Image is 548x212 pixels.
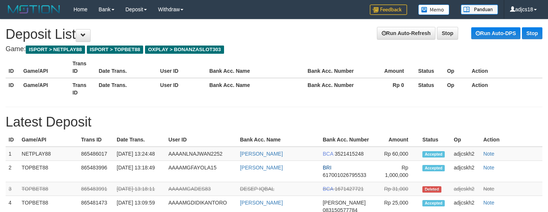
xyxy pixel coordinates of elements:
[19,133,78,147] th: Game/API
[6,182,19,196] td: 3
[19,182,78,196] td: TOPBET88
[483,186,494,192] a: Note
[375,182,419,196] td: Rp 31,000
[419,133,451,147] th: Status
[323,151,333,157] span: BCA
[375,147,419,161] td: Rp 60,000
[6,147,19,161] td: 1
[114,133,166,147] th: Date Trans.
[320,133,375,147] th: Bank Acc. Number
[451,182,480,196] td: adjcskh2
[522,27,542,39] a: Stop
[451,133,480,147] th: Op
[437,27,458,40] a: Stop
[157,78,207,99] th: User ID
[78,182,114,196] td: 865483991
[444,78,469,99] th: Op
[114,161,166,182] td: [DATE] 13:18:49
[206,78,305,99] th: Bank Acc. Name
[415,57,444,78] th: Status
[305,78,366,99] th: Bank Acc. Number
[78,133,114,147] th: Trans ID
[444,57,469,78] th: Op
[451,161,480,182] td: adjcskh2
[335,186,364,192] span: 1671427721
[323,200,366,206] span: [PERSON_NAME]
[471,27,520,39] a: Run Auto-DPS
[145,46,224,54] span: OXPLAY > BONANZASLOT303
[375,161,419,182] td: Rp 1,000,000
[166,147,237,161] td: AAAANLNAJWAN2252
[166,161,237,182] td: AAAAMGFAYOLA15
[469,57,542,78] th: Action
[469,78,542,99] th: Action
[6,27,542,42] h1: Deposit List
[6,161,19,182] td: 2
[69,57,95,78] th: Trans ID
[21,57,70,78] th: Game/API
[422,165,445,171] span: Accepted
[166,133,237,147] th: User ID
[157,57,207,78] th: User ID
[461,4,498,15] img: panduan.png
[480,133,542,147] th: Action
[96,57,157,78] th: Date Trans.
[335,151,364,157] span: 3521415248
[370,4,407,15] img: Feedback.jpg
[240,151,283,157] a: [PERSON_NAME]
[422,200,445,206] span: Accepted
[366,57,415,78] th: Amount
[96,78,157,99] th: Date Trans.
[114,182,166,196] td: [DATE] 13:18:11
[19,161,78,182] td: TOPBET88
[377,27,435,40] a: Run Auto-Refresh
[305,57,366,78] th: Bank Acc. Number
[6,4,62,15] img: MOTION_logo.png
[6,57,21,78] th: ID
[6,78,21,99] th: ID
[6,115,542,130] h1: Latest Deposit
[323,172,366,178] span: 617001026795533
[366,78,415,99] th: Rp 0
[422,186,441,193] span: Deleted
[78,147,114,161] td: 865486017
[237,133,320,147] th: Bank Acc. Name
[483,200,494,206] a: Note
[19,147,78,161] td: NETPLAY88
[483,151,494,157] a: Note
[415,78,444,99] th: Status
[87,46,143,54] span: ISPORT > TOPBET88
[418,4,450,15] img: Button%20Memo.svg
[26,46,85,54] span: ISPORT > NETPLAY88
[6,133,19,147] th: ID
[166,182,237,196] td: AAAAMGADES83
[6,46,542,53] h4: Game:
[375,133,419,147] th: Amount
[114,147,166,161] td: [DATE] 13:24:48
[451,147,480,161] td: adjcskh2
[69,78,95,99] th: Trans ID
[483,165,494,171] a: Note
[78,161,114,182] td: 865483996
[21,78,70,99] th: Game/API
[240,186,274,192] a: DESEP IQBAL
[323,165,331,171] span: BRI
[206,57,305,78] th: Bank Acc. Name
[240,200,283,206] a: [PERSON_NAME]
[323,186,333,192] span: BCA
[422,151,445,158] span: Accepted
[240,165,283,171] a: [PERSON_NAME]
